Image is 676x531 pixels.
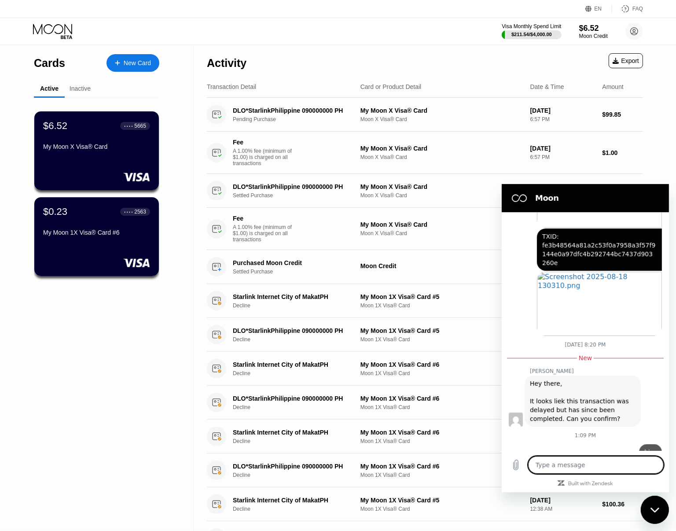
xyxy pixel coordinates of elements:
[360,183,523,190] div: My Moon X Visa® Card
[603,149,643,156] div: $1.00
[43,120,67,132] div: $6.52
[360,262,523,269] div: Moon Credit
[34,57,65,70] div: Cards
[233,215,294,222] div: Fee
[124,125,133,127] div: ● ● ● ●
[207,132,643,174] div: FeeA 1.00% fee (minimum of $1.00) is charged on all transactionsMy Moon X Visa® CardMoon X Visa® ...
[502,184,669,492] iframe: Messaging window
[233,107,356,114] div: DLO*StarlinkPhilippine 090000000 PH
[70,85,91,92] div: Inactive
[124,210,133,213] div: ● ● ● ●
[207,454,643,487] div: DLO*StarlinkPhilippine 090000000 PHDeclineMy Moon 1X Visa® Card #6Moon 1X Visa® Card[DATE]10:12 A...
[40,85,59,92] div: Active
[360,336,523,343] div: Moon 1X Visa® Card
[124,59,151,67] div: New Card
[502,23,561,29] div: Visa Monthly Spend Limit
[360,192,523,199] div: Moon X Visa® Card
[360,506,523,512] div: Moon 1X Visa® Card
[360,463,523,470] div: My Moon 1X Visa® Card #6
[207,174,643,208] div: DLO*StarlinkPhilippine 090000000 PHSettled PurchaseMy Moon X Visa® CardMoon X Visa® Card[DATE]7:5...
[233,336,365,343] div: Decline
[233,269,365,275] div: Settled Purchase
[360,154,523,160] div: Moon X Visa® Card
[585,4,612,13] div: EN
[233,463,356,470] div: DLO*StarlinkPhilippine 090000000 PH
[34,111,159,190] div: $6.52● ● ● ●5665My Moon X Visa® Card
[530,154,595,160] div: 6:57 PM
[207,420,643,454] div: Starlink Internet City of MakatPHDeclineMy Moon 1X Visa® Card #6Moon 1X Visa® Card[DATE]10:12 AM$...
[233,224,299,243] div: A 1.00% fee (minimum of $1.00) is charged on all transactions
[233,497,356,504] div: Starlink Internet City of MakatPH
[360,230,523,236] div: Moon X Visa® Card
[360,145,523,152] div: My Moon X Visa® Card
[579,33,608,39] div: Moon Credit
[233,116,365,122] div: Pending Purchase
[632,6,643,12] div: FAQ
[134,209,146,215] div: 2563
[34,197,159,276] div: $0.23● ● ● ●2563My Moon 1X Visa® Card #6
[530,83,564,90] div: Date & Time
[207,352,643,386] div: Starlink Internet City of MakatPHDeclineMy Moon 1X Visa® Card #6Moon 1X Visa® Card[DATE]10:33 AM$...
[613,57,639,64] div: Export
[530,497,595,504] div: [DATE]
[233,429,356,436] div: Starlink Internet City of MakatPH
[502,23,561,39] div: Visa Monthly Spend Limit$211.54/$4,000.00
[233,438,365,444] div: Decline
[360,116,523,122] div: Moon X Visa® Card
[233,148,299,166] div: A 1.00% fee (minimum of $1.00) is charged on all transactions
[207,98,643,132] div: DLO*StarlinkPhilippine 090000000 PHPending PurchaseMy Moon X Visa® CardMoon X Visa® Card[DATE]6:5...
[207,487,643,521] div: Starlink Internet City of MakatPHDeclineMy Moon 1X Visa® Card #5Moon 1X Visa® Card[DATE]12:38 AM$...
[233,302,365,309] div: Decline
[207,318,643,352] div: DLO*StarlinkPhilippine 090000000 PHDeclineMy Moon 1X Visa® Card #5Moon 1X Visa® Card[DATE]9:46 AM...
[233,404,365,410] div: Decline
[360,107,523,114] div: My Moon X Visa® Card
[530,183,595,190] div: [DATE]
[207,284,643,318] div: Starlink Internet City of MakatPHDeclineMy Moon 1X Visa® Card #5Moon 1X Visa® Card[DATE]9:46 AM$9...
[233,139,294,146] div: Fee
[233,192,365,199] div: Settled Purchase
[43,206,67,218] div: $0.23
[43,229,150,236] div: My Moon 1X Visa® Card #6
[233,361,356,368] div: Starlink Internet City of MakatPH
[603,83,624,90] div: Amount
[530,116,595,122] div: 6:57 PM
[360,404,523,410] div: Moon 1X Visa® Card
[360,472,523,478] div: Moon 1X Visa® Card
[134,123,146,129] div: 5665
[207,57,246,70] div: Activity
[43,143,150,150] div: My Moon X Visa® Card
[603,111,643,118] div: $99.85
[360,497,523,504] div: My Moon 1X Visa® Card #5
[603,501,643,508] div: $100.36
[360,293,523,300] div: My Moon 1X Visa® Card #5
[233,472,365,478] div: Decline
[360,327,523,334] div: My Moon 1X Visa® Card #5
[360,438,523,444] div: Moon 1X Visa® Card
[360,395,523,402] div: My Moon 1X Visa® Card #6
[511,32,552,37] div: $211.54 / $4,000.00
[579,24,608,39] div: $6.52Moon Credit
[530,107,595,114] div: [DATE]
[360,429,523,436] div: My Moon 1X Visa® Card #6
[530,145,595,152] div: [DATE]
[207,250,643,284] div: Purchased Moon CreditSettled PurchaseMoon Credit[DATE]2:18 PM$171.01
[595,6,602,12] div: EN
[360,83,422,90] div: Card or Product Detail
[233,395,356,402] div: DLO*StarlinkPhilippine 090000000 PH
[207,208,643,250] div: FeeA 1.00% fee (minimum of $1.00) is charged on all transactionsMy Moon X Visa® CardMoon X Visa® ...
[233,183,356,190] div: DLO*StarlinkPhilippine 090000000 PH
[360,302,523,309] div: Moon 1X Visa® Card
[579,24,608,33] div: $6.52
